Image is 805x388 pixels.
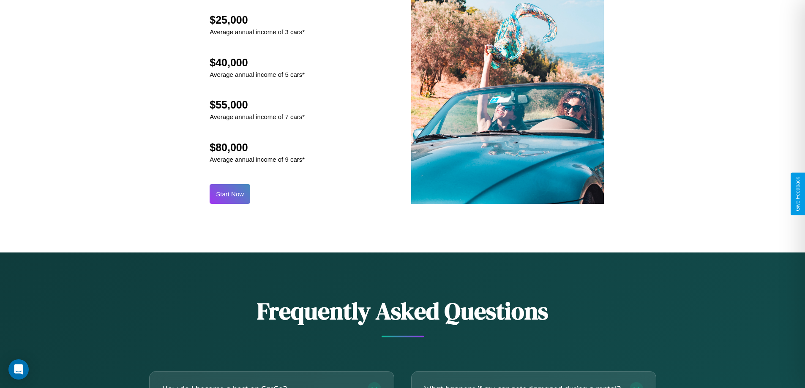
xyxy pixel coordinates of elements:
[210,111,305,122] p: Average annual income of 7 cars*
[210,57,305,69] h2: $40,000
[8,359,29,380] div: Open Intercom Messenger
[210,184,250,204] button: Start Now
[210,69,305,80] p: Average annual income of 5 cars*
[795,177,801,211] div: Give Feedback
[149,295,656,327] h2: Frequently Asked Questions
[210,154,305,165] p: Average annual income of 9 cars*
[210,99,305,111] h2: $55,000
[210,14,305,26] h2: $25,000
[210,141,305,154] h2: $80,000
[210,26,305,38] p: Average annual income of 3 cars*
